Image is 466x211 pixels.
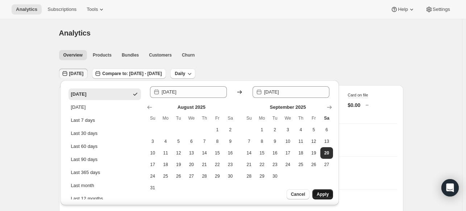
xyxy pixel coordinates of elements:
[255,124,269,136] button: Monday September 1 2025
[297,127,304,133] span: 4
[245,162,253,167] span: 21
[71,169,100,176] div: Last 365 days
[271,138,279,144] span: 9
[175,150,182,156] span: 12
[258,173,266,179] span: 29
[294,159,307,170] button: Thursday September 25 2025
[68,167,141,178] button: Last 365 days
[242,147,255,159] button: Sunday September 14 2025
[269,147,282,159] button: Tuesday September 16 2025
[211,112,224,124] th: Friday
[82,4,109,15] button: Tools
[441,179,459,196] div: Open Intercom Messenger
[307,112,320,124] th: Friday
[398,7,408,12] span: Help
[224,147,237,159] button: Saturday August 16 2025
[323,115,330,121] span: Sa
[146,112,159,124] th: Sunday
[312,189,333,199] button: Apply
[214,115,221,121] span: Fr
[68,193,141,204] button: Last 12 months
[198,159,211,170] button: Thursday August 21 2025
[255,159,269,170] button: Monday September 22 2025
[320,124,333,136] button: Saturday September 6 2025
[242,170,255,182] button: Sunday September 28 2025
[307,147,320,159] button: Friday September 19 2025
[271,115,279,121] span: Tu
[245,138,253,144] span: 7
[162,162,169,167] span: 18
[227,173,234,179] span: 30
[211,159,224,170] button: Friday August 22 2025
[284,162,292,167] span: 24
[291,191,305,197] span: Cancel
[211,124,224,136] button: Friday August 1 2025
[87,7,98,12] span: Tools
[317,191,329,197] span: Apply
[71,195,103,202] div: Last 12 months
[320,112,333,124] th: Saturday
[224,136,237,147] button: Saturday August 9 2025
[170,69,195,79] button: Daily
[201,173,208,179] span: 28
[294,124,307,136] button: Thursday September 4 2025
[159,136,172,147] button: Monday August 4 2025
[188,162,195,167] span: 20
[284,127,292,133] span: 3
[224,112,237,124] th: Saturday
[282,124,295,136] button: Wednesday September 3 2025
[149,150,156,156] span: 10
[93,52,112,58] span: Products
[421,4,454,15] button: Settings
[323,138,330,144] span: 13
[68,102,141,113] button: [DATE]
[255,147,269,159] button: Monday September 15 2025
[227,138,234,144] span: 9
[307,136,320,147] button: Friday September 12 2025
[149,138,156,144] span: 3
[307,159,320,170] button: Friday September 26 2025
[146,170,159,182] button: Sunday August 24 2025
[159,170,172,182] button: Monday August 25 2025
[310,162,317,167] span: 26
[214,138,221,144] span: 8
[320,136,333,147] button: Saturday September 13 2025
[310,150,317,156] span: 19
[122,52,139,58] span: Bundles
[255,136,269,147] button: Monday September 8 2025
[71,104,86,111] div: [DATE]
[386,4,419,15] button: Help
[172,136,185,147] button: Tuesday August 5 2025
[211,147,224,159] button: Friday August 15 2025
[16,7,37,12] span: Analytics
[12,4,42,15] button: Analytics
[255,170,269,182] button: Monday September 29 2025
[71,130,97,137] div: Last 30 days
[185,159,198,170] button: Wednesday August 20 2025
[227,127,234,133] span: 2
[227,150,234,156] span: 16
[323,150,330,156] span: 20
[294,147,307,159] button: Thursday September 18 2025
[245,173,253,179] span: 28
[149,185,156,191] span: 31
[282,136,295,147] button: Wednesday September 10 2025
[185,136,198,147] button: Wednesday August 6 2025
[310,127,317,133] span: 5
[310,138,317,144] span: 12
[59,69,88,79] button: [DATE]
[185,112,198,124] th: Wednesday
[146,147,159,159] button: Sunday August 10 2025
[282,159,295,170] button: Wednesday September 24 2025
[258,115,266,121] span: Mo
[297,162,304,167] span: 25
[211,136,224,147] button: Friday August 8 2025
[188,115,195,121] span: We
[149,52,172,58] span: Customers
[227,115,234,121] span: Sa
[172,112,185,124] th: Tuesday
[149,115,156,121] span: Su
[201,150,208,156] span: 14
[320,147,333,159] button: Start of range Today Saturday September 20 2025
[68,115,141,126] button: Last 7 days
